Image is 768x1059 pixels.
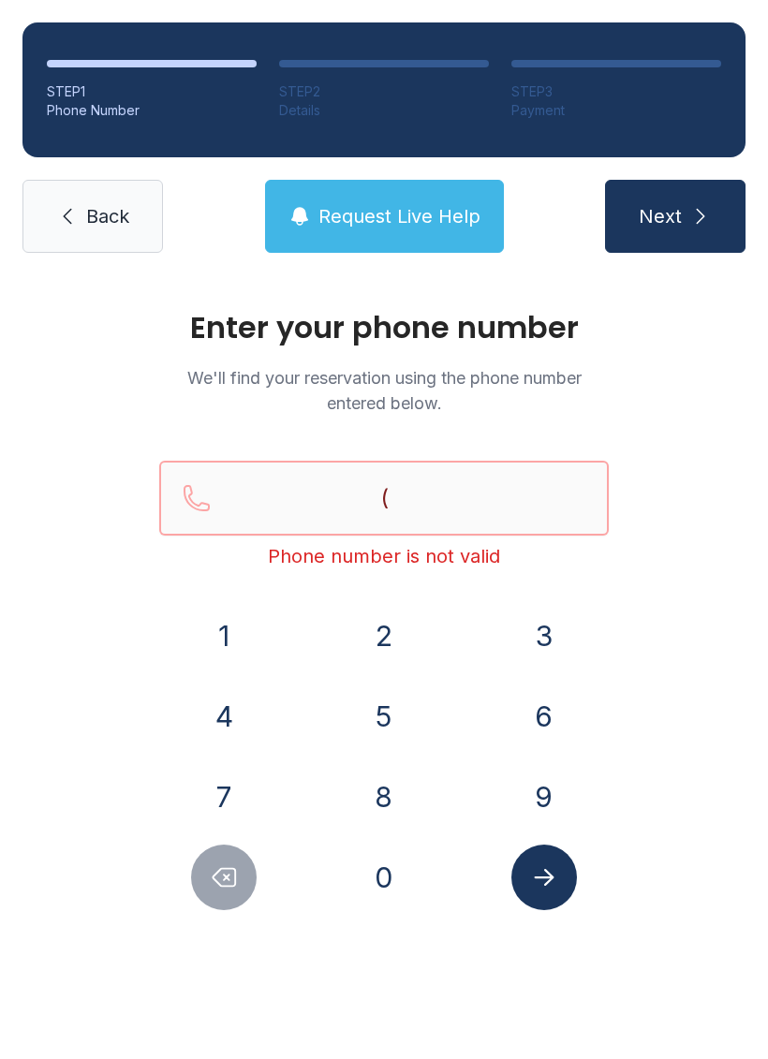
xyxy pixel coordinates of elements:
div: Phone number is not valid [159,543,609,569]
h1: Enter your phone number [159,313,609,343]
span: Request Live Help [318,203,480,229]
button: 3 [511,603,577,669]
p: We'll find your reservation using the phone number entered below. [159,365,609,416]
button: Delete number [191,845,257,910]
button: 9 [511,764,577,830]
div: STEP 1 [47,82,257,101]
button: 1 [191,603,257,669]
button: 2 [351,603,417,669]
span: Next [639,203,682,229]
button: 0 [351,845,417,910]
button: 4 [191,684,257,749]
div: STEP 2 [279,82,489,101]
span: Back [86,203,129,229]
div: Payment [511,101,721,120]
button: 6 [511,684,577,749]
div: Phone Number [47,101,257,120]
button: Submit lookup form [511,845,577,910]
button: 5 [351,684,417,749]
div: Details [279,101,489,120]
div: STEP 3 [511,82,721,101]
button: 8 [351,764,417,830]
button: 7 [191,764,257,830]
input: Reservation phone number [159,461,609,536]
